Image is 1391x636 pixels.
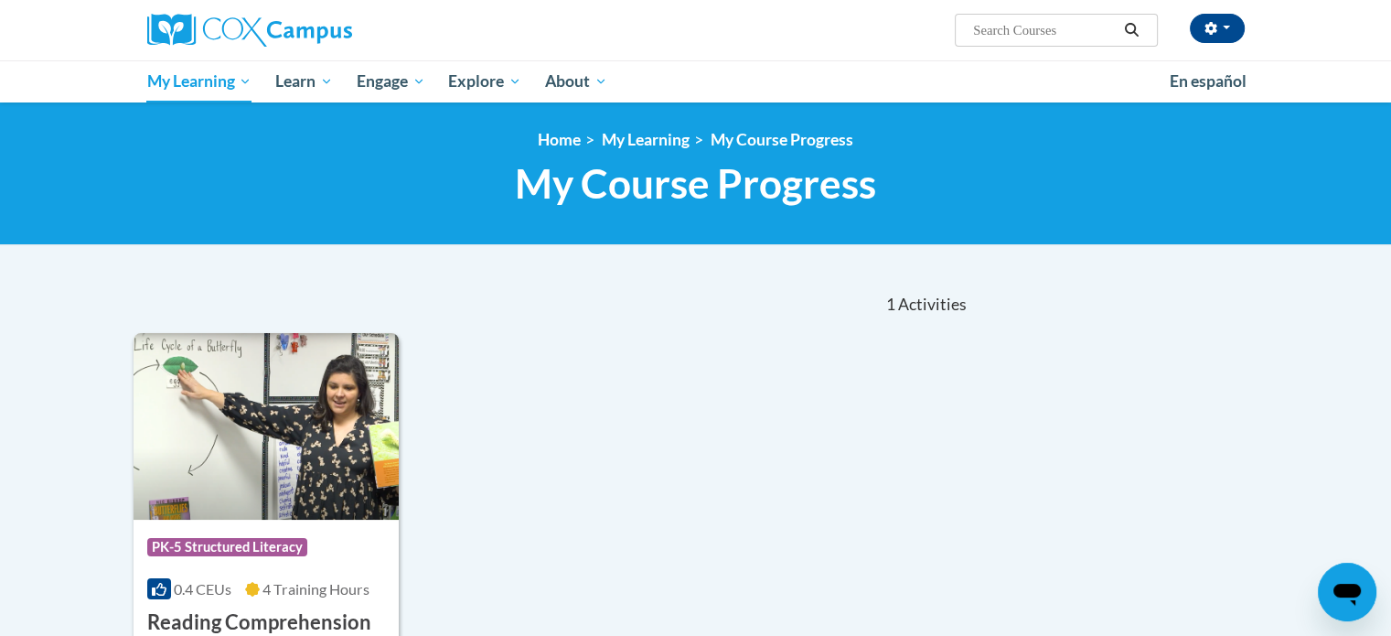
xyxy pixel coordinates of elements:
[898,295,967,315] span: Activities
[135,60,264,102] a: My Learning
[1318,563,1376,621] iframe: Button to launch messaging window
[262,580,369,598] span: 4 Training Hours
[533,60,619,102] a: About
[357,70,425,92] span: Engage
[448,70,521,92] span: Explore
[147,14,495,47] a: Cox Campus
[885,295,894,315] span: 1
[1190,14,1245,43] button: Account Settings
[263,60,345,102] a: Learn
[436,60,533,102] a: Explore
[515,159,876,208] span: My Course Progress
[120,60,1272,102] div: Main menu
[602,130,690,149] a: My Learning
[345,60,437,102] a: Engage
[1118,19,1145,41] button: Search
[134,333,400,520] img: Course Logo
[1158,62,1258,101] a: En español
[146,70,251,92] span: My Learning
[174,580,231,598] span: 0.4 CEUs
[1170,71,1247,91] span: En español
[147,538,307,556] span: PK-5 Structured Literacy
[147,14,352,47] img: Cox Campus
[711,130,853,149] a: My Course Progress
[545,70,607,92] span: About
[275,70,333,92] span: Learn
[971,19,1118,41] input: Search Courses
[538,130,581,149] a: Home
